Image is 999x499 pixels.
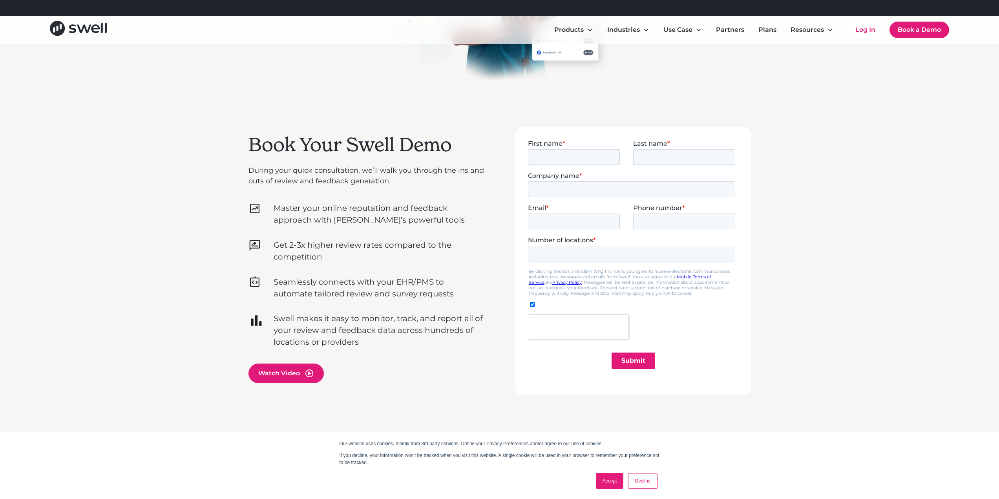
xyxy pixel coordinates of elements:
[663,25,692,35] div: Use Case
[274,239,484,263] p: Get 2-3x higher review rates compared to the competition
[596,473,624,489] a: Accept
[274,202,484,226] p: Master your online reputation and feedback approach with [PERSON_NAME]’s powerful tools
[554,25,584,35] div: Products
[847,22,883,38] a: Log In
[258,369,300,378] div: Watch Video
[791,25,824,35] div: Resources
[248,133,484,156] h2: Book Your Swell Demo
[601,22,656,38] div: Industries
[248,165,484,186] p: During your quick consultation, we’ll walk you through the ins and outs of review and feedback ge...
[50,21,107,38] a: home
[710,22,751,38] a: Partners
[607,25,640,35] div: Industries
[752,22,783,38] a: Plans
[274,276,484,300] p: Seamlessly connects with your EHR/PMS to automate tailored review and survey requests
[784,22,840,38] div: Resources
[340,440,660,447] p: Our website uses cookies, mainly from 3rd party services. Define your Privacy Preferences and/or ...
[657,22,708,38] div: Use Case
[628,473,657,489] a: Decline
[889,22,949,38] a: Book a Demo
[274,313,484,348] p: Swell makes it easy to monitor, track, and report all of your review and feedback data across hun...
[548,22,599,38] div: Products
[528,140,738,383] iframe: Form 0
[340,452,660,466] p: If you decline, your information won’t be tracked when you visit this website. A single cookie wi...
[248,364,484,383] a: open lightbox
